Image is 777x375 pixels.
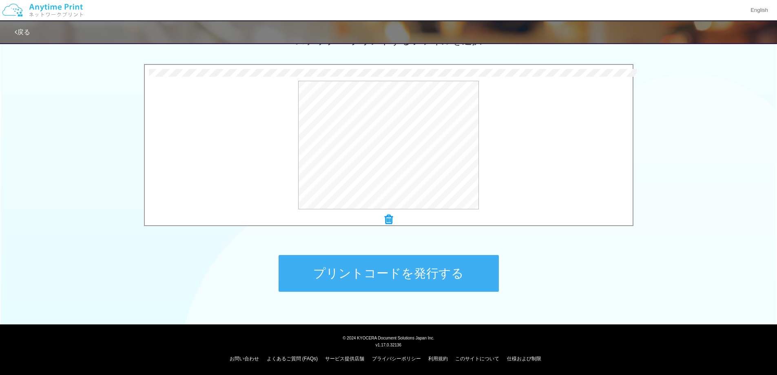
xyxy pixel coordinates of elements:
[455,356,499,362] a: このサイトについて
[343,335,434,340] span: © 2024 KYOCERA Document Solutions Japan Inc.
[279,255,499,292] button: プリントコードを発行する
[507,356,541,362] a: 仕様および制限
[230,356,259,362] a: お問い合わせ
[325,356,364,362] a: サービス提供店舗
[376,342,401,347] span: v1.17.0.32136
[372,356,421,362] a: プライバシーポリシー
[267,356,318,362] a: よくあるご質問 (FAQs)
[428,356,448,362] a: 利用規約
[15,29,30,36] a: 戻る
[295,35,481,46] span: ステップ 2: プリントするファイルを選択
